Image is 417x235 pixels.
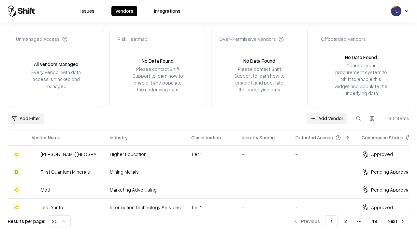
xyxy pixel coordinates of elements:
[8,113,44,124] button: Add Filter
[110,186,181,193] div: Marketing Advertising
[110,134,128,141] div: Industry
[32,151,38,158] img: Reichman University
[371,204,393,211] div: Approved
[77,6,98,16] button: Issues
[142,57,174,64] div: No Data Found
[289,215,409,227] nav: pagination
[8,218,45,225] p: Results per page:
[110,204,181,211] div: Information Technology Services
[367,215,382,227] button: 49
[110,168,181,175] div: Mining Metals
[345,54,377,61] div: No Data Found
[32,169,38,175] img: First Quantum Minerals
[41,168,90,175] div: First Quantum Minerals
[16,36,67,42] div: Unmanaged Access
[232,66,286,93] div: Please contact Shift Support to learn how to enable it and populate the underlying data
[13,151,20,158] div: C
[191,168,231,175] div: -
[295,151,351,158] div: -
[362,134,403,141] div: Governance Status
[191,151,231,158] div: Tier 1
[41,151,99,158] div: [PERSON_NAME][GEOGRAPHIC_DATA]
[339,215,352,227] button: 2
[13,186,20,193] div: C
[41,204,65,211] div: Test Yantra
[242,168,285,175] div: -
[191,204,231,211] div: Tier 1
[371,186,410,193] div: Pending Approval
[295,168,351,175] div: -
[242,186,285,193] div: -
[131,66,185,93] div: Please contact Shift Support to learn how to enable it and populate the underlying data
[371,168,410,175] div: Pending Approval
[242,134,275,141] div: Identity Source
[191,186,231,193] div: -
[34,61,79,68] div: All Vendors Managed
[32,186,38,193] img: Motti
[295,204,351,211] div: -
[110,151,181,158] div: Higher Education
[242,204,285,211] div: -
[334,62,388,97] div: Connect your procurement system to Shift to enable this widget and populate the underlying data
[13,169,20,175] div: B
[219,36,284,42] div: Over-Permissive Vendors
[321,36,366,42] div: Offboarded Vendors
[243,57,275,64] div: No Data Found
[191,134,221,141] div: Classification
[371,151,393,158] div: Approved
[150,6,184,16] button: Integrations
[307,113,347,124] a: Add Vendor
[242,151,285,158] div: -
[118,36,148,42] div: Risk Heatmap
[384,215,409,227] button: Next
[41,186,51,193] div: Motti
[111,6,137,16] button: Vendors
[13,204,20,211] div: C
[325,215,338,227] button: 1
[383,115,409,122] div: 964 items
[295,186,351,193] div: -
[29,69,83,89] div: Every vendor with data access is tracked and managed
[32,204,38,211] img: Test Yantra
[32,134,60,141] div: Vendor Name
[295,134,333,141] div: Detected Access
